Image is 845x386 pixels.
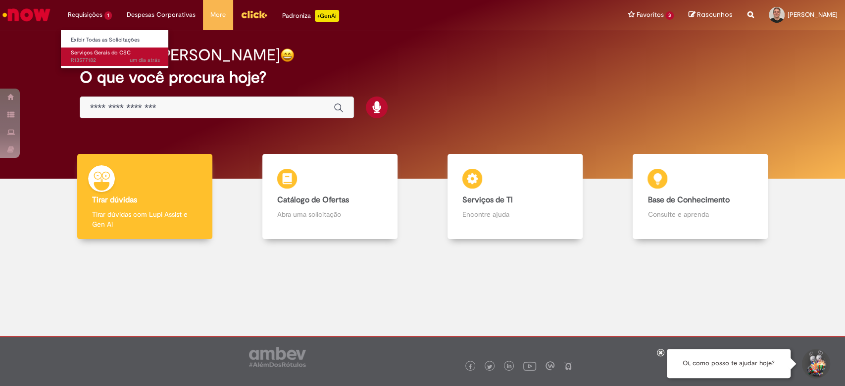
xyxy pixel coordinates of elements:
a: Tirar dúvidas Tirar dúvidas com Lupi Assist e Gen Ai [52,154,237,240]
h2: O que você procura hoje? [80,69,765,86]
ul: Requisições [60,30,169,69]
span: um dia atrás [130,56,160,64]
img: logo_footer_workplace.png [546,361,554,370]
p: Tirar dúvidas com Lupi Assist e Gen Ai [92,209,198,229]
a: Rascunhos [689,10,733,20]
img: logo_footer_naosei.png [564,361,573,370]
b: Catálogo de Ofertas [277,195,349,205]
a: Exibir Todas as Solicitações [61,35,170,46]
b: Tirar dúvidas [92,195,137,205]
span: More [210,10,226,20]
span: Favoritos [636,10,663,20]
span: Serviços Gerais do CSC [71,49,131,56]
span: R13577182 [71,56,160,64]
span: Rascunhos [697,10,733,19]
img: ServiceNow [1,5,52,25]
b: Serviços de TI [462,195,513,205]
p: +GenAi [315,10,339,22]
img: logo_footer_twitter.png [487,364,492,369]
span: Despesas Corporativas [127,10,196,20]
a: Aberto R13577182 : Serviços Gerais do CSC [61,48,170,66]
div: Oi, como posso te ajudar hoje? [667,349,791,378]
a: Serviços de TI Encontre ajuda [423,154,608,240]
time: 29/09/2025 14:17:36 [130,56,160,64]
span: Requisições [68,10,102,20]
img: click_logo_yellow_360x200.png [241,7,267,22]
img: logo_footer_ambev_rotulo_gray.png [249,347,306,367]
h2: Boa tarde, [PERSON_NAME] [80,47,280,64]
span: [PERSON_NAME] [788,10,838,19]
span: 3 [665,11,674,20]
b: Base de Conhecimento [647,195,729,205]
img: logo_footer_youtube.png [523,359,536,372]
p: Consulte e aprenda [647,209,753,219]
p: Abra uma solicitação [277,209,383,219]
img: happy-face.png [280,48,295,62]
img: logo_footer_facebook.png [468,364,473,369]
a: Catálogo de Ofertas Abra uma solicitação [237,154,422,240]
p: Encontre ajuda [462,209,568,219]
span: 1 [104,11,112,20]
a: Base de Conhecimento Consulte e aprenda [608,154,793,240]
img: logo_footer_linkedin.png [507,364,512,370]
button: Iniciar Conversa de Suporte [800,349,830,379]
div: Padroniza [282,10,339,22]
